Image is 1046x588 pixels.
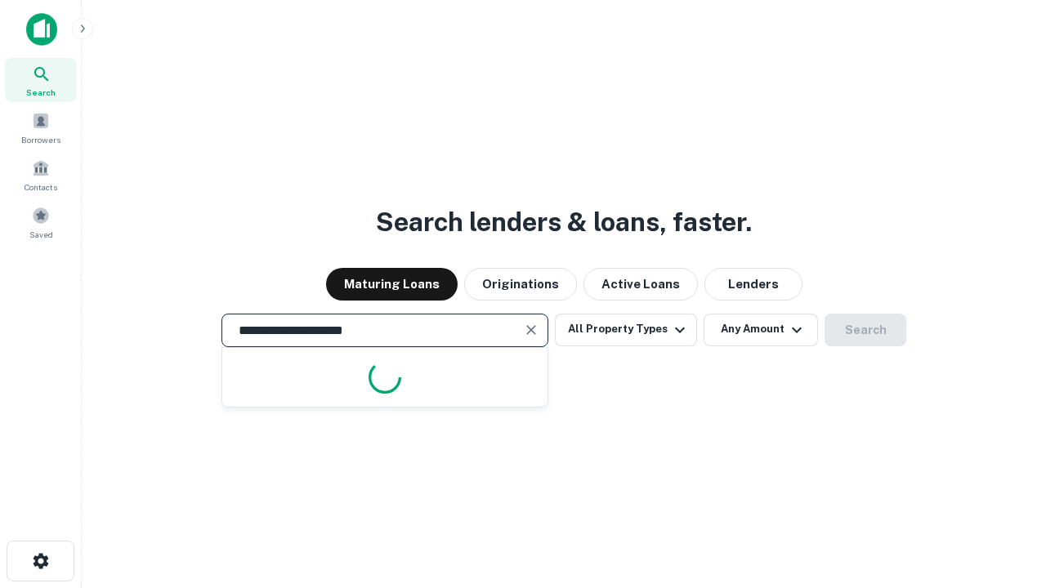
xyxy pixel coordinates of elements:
[26,13,57,46] img: capitalize-icon.png
[964,405,1046,483] iframe: Chat Widget
[5,200,77,244] a: Saved
[21,133,60,146] span: Borrowers
[5,105,77,149] a: Borrowers
[29,228,53,241] span: Saved
[26,86,56,99] span: Search
[464,268,577,301] button: Originations
[704,268,802,301] button: Lenders
[704,314,818,346] button: Any Amount
[326,268,458,301] button: Maturing Loans
[25,180,57,194] span: Contacts
[583,268,698,301] button: Active Loans
[555,314,697,346] button: All Property Types
[5,58,77,102] a: Search
[5,153,77,197] a: Contacts
[520,318,543,341] button: Clear
[376,203,752,242] h3: Search lenders & loans, faster.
